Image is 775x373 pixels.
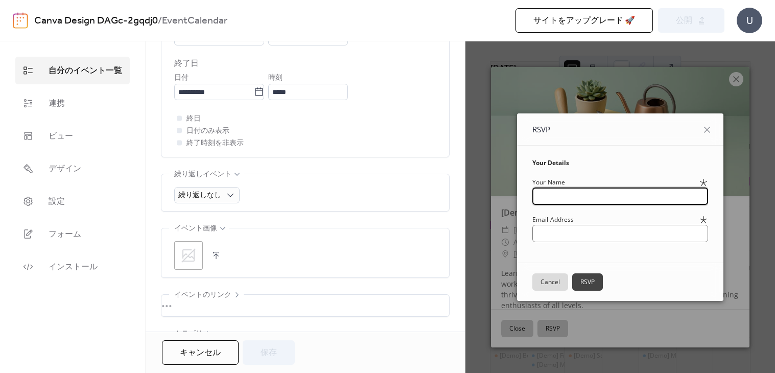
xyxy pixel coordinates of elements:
div: Your Name [532,178,697,187]
span: 日付 [174,72,189,84]
span: サイトをアップグレード 🚀 [533,15,635,27]
a: フォーム [15,220,130,248]
span: Your Details [532,158,569,168]
span: イベント画像 [174,223,217,235]
a: 連携 [15,89,130,117]
img: logo [13,12,28,29]
button: Cancel [532,273,568,291]
div: U [737,8,762,33]
a: Canva Design DAGc-2gqdj0 [34,11,158,31]
span: ビュー [49,130,73,143]
a: 自分のイベント一覧 [15,57,130,84]
span: 繰り返しなし [178,189,221,202]
span: インストール [49,261,98,273]
div: ; [174,241,203,270]
div: 終了日 [174,58,199,70]
span: キャンセル [180,347,221,359]
a: ビュー [15,122,130,150]
div: Email Address [532,215,697,224]
span: カテゴリ [174,328,203,340]
button: RSVP [572,273,603,291]
span: デザイン [49,163,81,175]
span: RSVP [532,124,550,135]
span: イベントのリンク [174,289,231,301]
span: 終日 [186,113,201,125]
span: 繰り返しイベント [174,169,231,181]
a: デザイン [15,155,130,182]
button: キャンセル [162,340,239,365]
button: サイトをアップグレード 🚀 [515,8,653,33]
a: 設定 [15,188,130,215]
span: 終了時刻を非表示 [186,137,244,150]
span: 日付のみ表示 [186,125,229,137]
b: EventCalendar [162,11,227,31]
span: 自分のイベント一覧 [49,65,122,77]
a: インストール [15,253,130,281]
span: フォーム [49,228,81,241]
span: 設定 [49,196,65,208]
span: 時刻 [268,72,283,84]
div: ••• [161,295,449,316]
b: / [158,11,162,31]
span: 連携 [49,98,65,110]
